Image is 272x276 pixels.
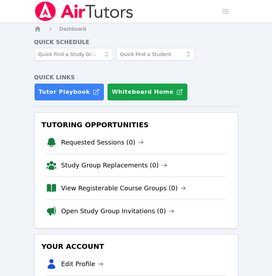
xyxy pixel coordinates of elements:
a: Requested Sessions (0) [61,137,144,147]
h3: Your Account [40,240,232,253]
h4: Quick Links [34,73,238,82]
a: Study Group Replacements (0) [61,160,167,170]
h4: Quick Schedule [34,38,238,47]
button: Whiteboard Home [107,83,188,101]
a: Tutor Playbook [34,83,105,101]
span: Dashboard [60,26,86,32]
h3: Tutoring Opportunities [40,118,232,131]
a: Dashboard [60,25,86,32]
a: View Registerable Course Groups (0) [61,183,186,193]
input: Quick Find a Student [116,48,195,61]
img: Air Tutors [34,1,134,21]
a: Open Study Group Invitations (0) [61,206,175,216]
input: Quick Find a Study Group [34,48,113,61]
a: Edit Profile [61,259,104,269]
nav: Breadcrumb [34,25,238,32]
